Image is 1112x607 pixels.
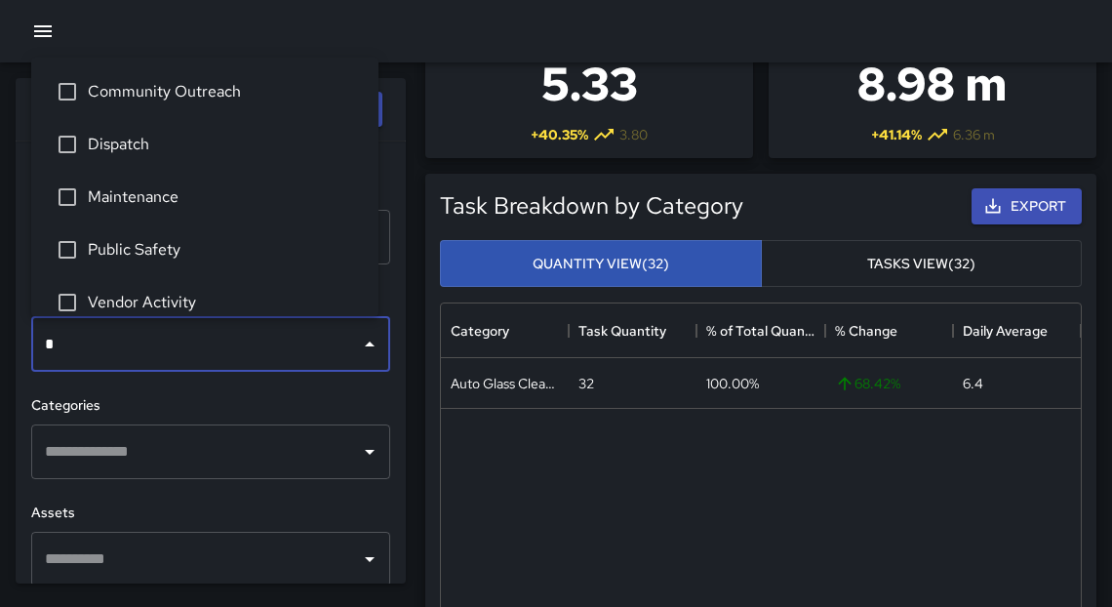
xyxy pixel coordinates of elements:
[88,80,363,103] span: Community Outreach
[835,374,900,393] span: 68.42 %
[31,503,390,524] h6: Assets
[578,303,666,358] div: Task Quantity
[356,546,383,573] button: Open
[31,395,390,417] h6: Categories
[88,185,363,209] span: Maintenance
[972,188,1082,224] button: Export
[963,374,983,393] div: 6.4
[578,374,594,393] div: 32
[619,125,648,144] span: 3.80
[953,303,1081,358] div: Daily Average
[356,438,383,465] button: Open
[531,125,588,144] span: + 40.35 %
[441,303,569,358] div: Category
[696,303,824,358] div: % of Total Quantity
[835,303,897,358] div: % Change
[451,374,559,393] div: Auto Glass Cleaned Up
[706,374,759,393] div: 100.00%
[451,303,509,358] div: Category
[706,303,814,358] div: % of Total Quantity
[88,238,363,262] span: Public Safety
[88,133,363,156] span: Dispatch
[953,125,995,144] span: 6.36 m
[842,45,1024,123] h3: 8.98 m
[761,240,1083,288] button: Tasks View(32)
[88,291,363,314] span: Vendor Activity
[825,303,953,358] div: % Change
[963,303,1048,358] div: Daily Average
[440,240,762,288] button: Quantity View(32)
[871,125,922,144] span: + 41.14 %
[569,303,696,358] div: Task Quantity
[356,331,383,358] button: Close
[440,190,964,222] h5: Task Breakdown by Category
[527,45,653,123] h3: 5.33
